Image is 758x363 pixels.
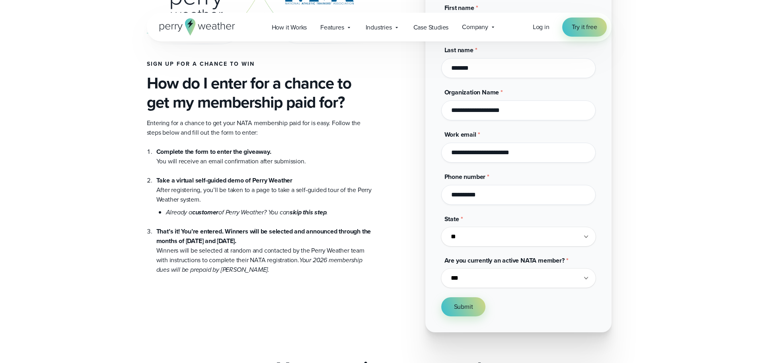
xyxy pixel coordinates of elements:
span: First name [444,3,474,12]
h4: Sign up for a chance to win [147,61,373,67]
strong: Take a virtual self-guided demo of Perry Weather [156,176,292,185]
strong: skip this step [290,208,326,217]
span: Log in [533,22,550,31]
span: State [444,214,459,224]
li: Winners will be selected at random and contacted by the Perry Weather team with instructions to c... [156,217,373,275]
span: Are you currently an active NATA member? [444,256,565,265]
span: Organization Name [444,88,499,97]
span: Features [320,23,344,32]
h3: How do I enter for a chance to get my membership paid for? [147,74,373,112]
span: Submit [454,302,473,312]
strong: customer [192,208,218,217]
span: Work email [444,130,476,139]
a: How it Works [265,19,314,35]
p: Entering for a chance to get your NATA membership paid for is easy. Follow the steps below and fi... [147,118,373,137]
span: Company [462,22,488,32]
span: Phone number [444,172,486,181]
a: Try it free [562,18,607,37]
span: How it Works [272,23,307,32]
a: Case Studies [407,19,456,35]
span: Case Studies [413,23,449,32]
strong: Complete the form to enter the giveaway. [156,147,271,156]
li: After registering, you’ll be taken to a page to take a self-guided tour of the Perry Weather system. [156,166,373,217]
em: Already a of Perry Weather? You can . [166,208,328,217]
span: Try it free [572,22,597,32]
strong: That’s it! You’re entered. Winners will be selected and announced through the months of [DATE] an... [156,227,371,245]
span: Last name [444,45,474,55]
span: Industries [366,23,392,32]
a: Log in [533,22,550,32]
button: Submit [441,297,486,316]
li: You will receive an email confirmation after submission. [156,147,373,166]
em: Your 2026 membership dues will be prepaid by [PERSON_NAME]. [156,255,362,274]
